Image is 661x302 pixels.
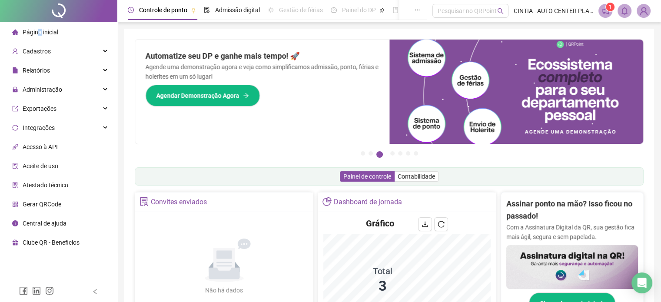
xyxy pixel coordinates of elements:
span: Contabilidade [398,173,435,180]
span: clock-circle [128,7,134,13]
span: CINTIA - AUTO CENTER PLANALTO SOCORRO LTDA [514,6,593,16]
img: banner%2F02c71560-61a6-44d4-94b9-c8ab97240462.png [506,245,638,289]
span: solution [12,182,18,188]
span: pie-chart [322,197,332,206]
span: Acesso à API [23,143,58,150]
span: bell [621,7,628,15]
h2: Automatize seu DP e ganhe mais tempo! 🚀 [146,50,379,62]
p: Com a Assinatura Digital da QR, sua gestão fica mais ágil, segura e sem papelada. [506,222,638,242]
span: facebook [19,286,28,295]
p: Agende uma demonstração agora e veja como simplificamos admissão, ponto, férias e holerites em um... [146,62,379,81]
span: book [392,7,399,13]
button: 5 [398,151,402,156]
span: info-circle [12,220,18,226]
span: download [422,221,428,228]
button: Agendar Demonstração Agora [146,85,260,106]
span: audit [12,163,18,169]
span: arrow-right [243,93,249,99]
span: search [497,8,504,14]
span: Clube QR - Beneficios [23,239,80,246]
span: left [92,289,98,295]
h2: Assinar ponto na mão? Isso ficou no passado! [506,198,638,222]
sup: 1 [606,3,614,11]
span: pushpin [379,8,385,13]
span: lock [12,86,18,93]
button: 3 [376,151,383,158]
button: 7 [414,151,418,156]
span: Aceite de uso [23,163,58,169]
div: Não há dados [184,285,264,295]
button: 6 [406,151,410,156]
span: qrcode [12,201,18,207]
span: gift [12,239,18,246]
span: Integrações [23,124,55,131]
h4: Gráfico [366,217,394,229]
div: Convites enviados [151,195,207,209]
button: 2 [369,151,373,156]
div: Dashboard de jornada [334,195,402,209]
span: home [12,29,18,35]
span: Central de ajuda [23,220,66,227]
span: sun [268,7,274,13]
span: solution [140,197,149,206]
span: file-done [204,7,210,13]
span: Controle de ponto [139,7,187,13]
span: reload [438,221,445,228]
span: export [12,106,18,112]
span: Painel do DP [342,7,376,13]
span: file [12,67,18,73]
span: Gestão de férias [279,7,323,13]
span: Exportações [23,105,56,112]
button: 1 [361,151,365,156]
div: Open Intercom Messenger [631,272,652,293]
span: Agendar Demonstração Agora [156,91,239,100]
span: Atestado técnico [23,182,68,189]
span: Painel de controle [343,173,391,180]
span: notification [601,7,609,15]
span: sync [12,125,18,131]
button: 4 [390,151,395,156]
span: instagram [45,286,54,295]
span: dashboard [331,7,337,13]
span: Admissão digital [215,7,260,13]
img: banner%2Fd57e337e-a0d3-4837-9615-f134fc33a8e6.png [389,40,644,144]
img: 88683 [637,4,650,17]
span: pushpin [191,8,196,13]
span: api [12,144,18,150]
span: ellipsis [414,7,420,13]
span: Administração [23,86,62,93]
span: Gerar QRCode [23,201,61,208]
span: 1 [609,4,612,10]
span: linkedin [32,286,41,295]
span: Relatórios [23,67,50,74]
span: Página inicial [23,29,58,36]
span: Cadastros [23,48,51,55]
span: user-add [12,48,18,54]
